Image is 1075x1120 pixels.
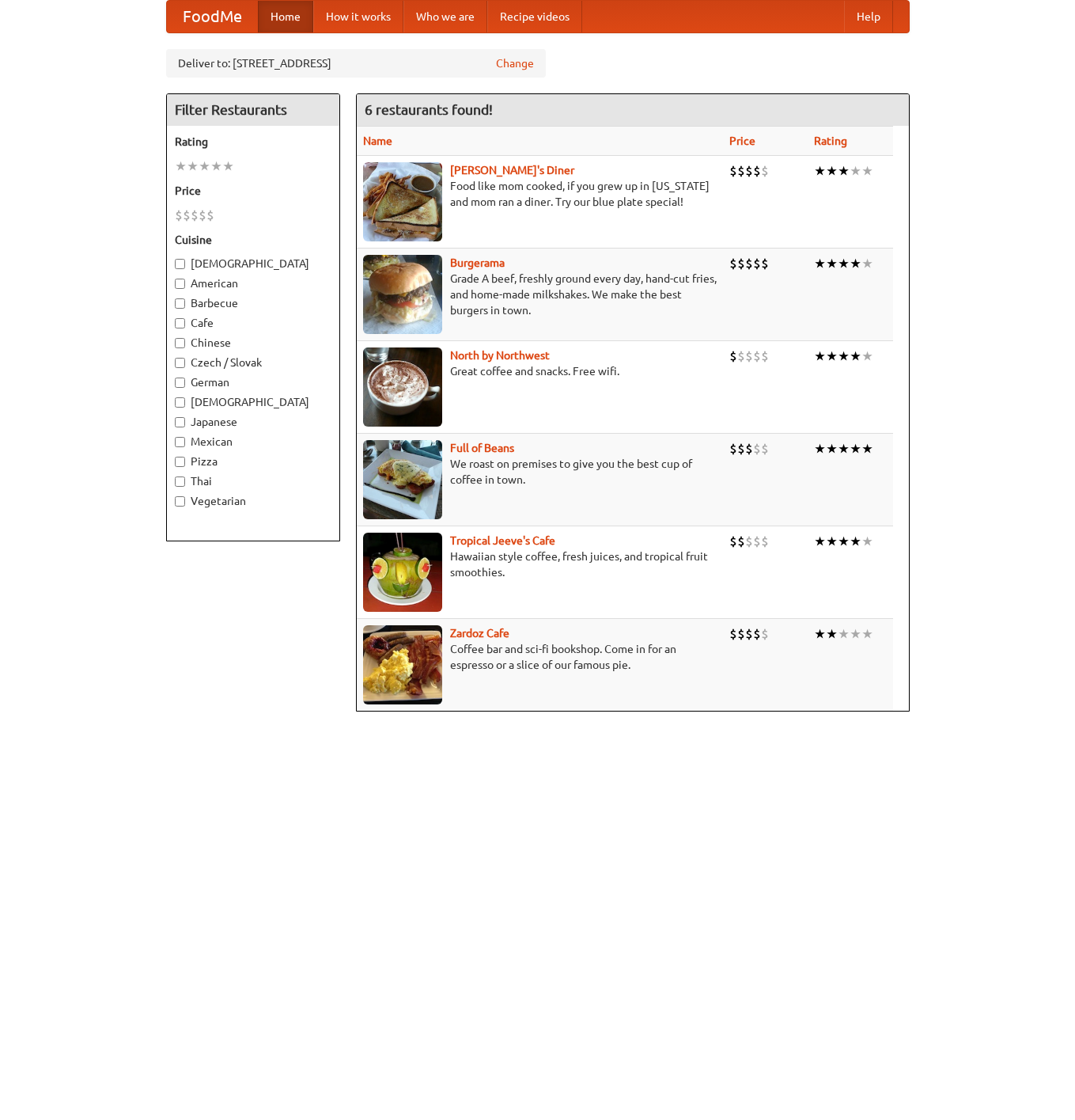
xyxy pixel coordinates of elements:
[175,417,185,427] input: Japanese
[450,349,550,362] b: North by Northwest
[814,625,826,643] li: ★
[363,440,442,519] img: beans.jpg
[363,641,717,673] p: Coffee bar and sci-fi bookshop. Come in for an espresso or a slice of our famous pie.
[729,162,737,180] li: $
[838,533,850,550] li: ★
[175,256,331,271] label: [DEMOGRAPHIC_DATA]
[850,440,861,457] li: ★
[222,158,234,175] li: ★
[206,207,214,224] li: $
[753,625,761,643] li: $
[753,533,761,550] li: $
[175,279,185,289] input: American
[450,534,555,547] a: Tropical Jeeve's Cafe
[175,437,185,447] input: Mexican
[814,162,826,180] li: ★
[814,255,826,272] li: ★
[450,164,574,177] b: [PERSON_NAME]'s Diner
[175,315,331,331] label: Cafe
[838,255,850,272] li: ★
[183,207,191,224] li: $
[761,625,769,643] li: $
[175,394,331,410] label: [DEMOGRAPHIC_DATA]
[363,363,717,379] p: Great coffee and snacks. Free wifi.
[753,440,761,457] li: $
[363,456,717,488] p: We roast on premises to give you the best cup of coffee in town.
[175,414,331,430] label: Japanese
[175,378,185,388] input: German
[363,135,392,147] a: Name
[175,397,185,408] input: [DEMOGRAPHIC_DATA]
[175,338,185,348] input: Chinese
[761,255,769,272] li: $
[861,533,873,550] li: ★
[826,347,838,365] li: ★
[175,454,331,469] label: Pizza
[729,533,737,550] li: $
[450,442,514,454] a: Full of Beans
[826,533,838,550] li: ★
[175,318,185,328] input: Cafe
[814,440,826,457] li: ★
[175,134,331,150] h5: Rating
[258,1,313,32] a: Home
[363,255,442,334] img: burgerama.jpg
[850,347,861,365] li: ★
[175,493,331,509] label: Vegetarian
[729,255,737,272] li: $
[450,256,505,269] b: Burgerama
[175,259,185,269] input: [DEMOGRAPHIC_DATA]
[737,625,745,643] li: $
[861,255,873,272] li: ★
[761,347,769,365] li: $
[175,358,185,368] input: Czech / Slovak
[363,178,717,210] p: Food like mom cooked, if you grew up in [US_STATE] and mom ran a diner. Try our blue plate special!
[826,255,838,272] li: ★
[826,625,838,643] li: ★
[729,135,755,147] a: Price
[745,162,753,180] li: $
[199,158,210,175] li: ★
[737,440,745,457] li: $
[450,627,509,640] b: Zardoz Cafe
[753,347,761,365] li: $
[745,347,753,365] li: $
[363,271,717,318] p: Grade A beef, freshly ground every day, hand-cut fries, and home-made milkshakes. We make the bes...
[745,255,753,272] li: $
[166,49,546,78] div: Deliver to: [STREET_ADDRESS]
[175,457,185,467] input: Pizza
[753,255,761,272] li: $
[363,625,442,704] img: zardoz.jpg
[175,374,331,390] label: German
[850,162,861,180] li: ★
[814,533,826,550] li: ★
[313,1,403,32] a: How it works
[737,347,745,365] li: $
[850,533,861,550] li: ★
[403,1,487,32] a: Who we are
[363,533,442,612] img: jeeves.jpg
[826,162,838,180] li: ★
[745,533,753,550] li: $
[838,625,850,643] li: ★
[861,625,873,643] li: ★
[365,102,493,117] ng-pluralize: 6 restaurants found!
[861,162,873,180] li: ★
[850,255,861,272] li: ★
[199,207,206,224] li: $
[814,135,847,147] a: Rating
[814,347,826,365] li: ★
[737,162,745,180] li: $
[187,158,199,175] li: ★
[175,496,185,507] input: Vegetarian
[761,533,769,550] li: $
[861,347,873,365] li: ★
[487,1,582,32] a: Recipe videos
[729,625,737,643] li: $
[175,473,331,489] label: Thai
[175,295,331,311] label: Barbecue
[363,347,442,427] img: north.jpg
[861,440,873,457] li: ★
